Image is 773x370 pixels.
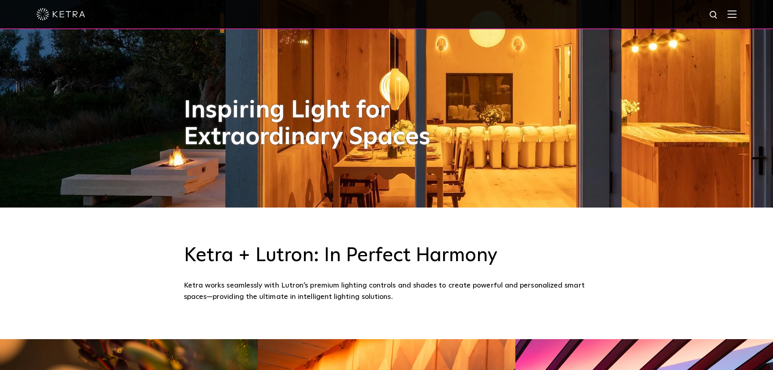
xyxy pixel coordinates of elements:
h3: Ketra + Lutron: In Perfect Harmony [184,244,590,268]
img: Hamburger%20Nav.svg [728,10,736,18]
h1: Inspiring Light for Extraordinary Spaces [184,97,448,151]
img: search icon [709,10,719,20]
div: Ketra works seamlessly with Lutron’s premium lighting controls and shades to create powerful and ... [184,280,590,303]
img: ketra-logo-2019-white [37,8,85,20]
